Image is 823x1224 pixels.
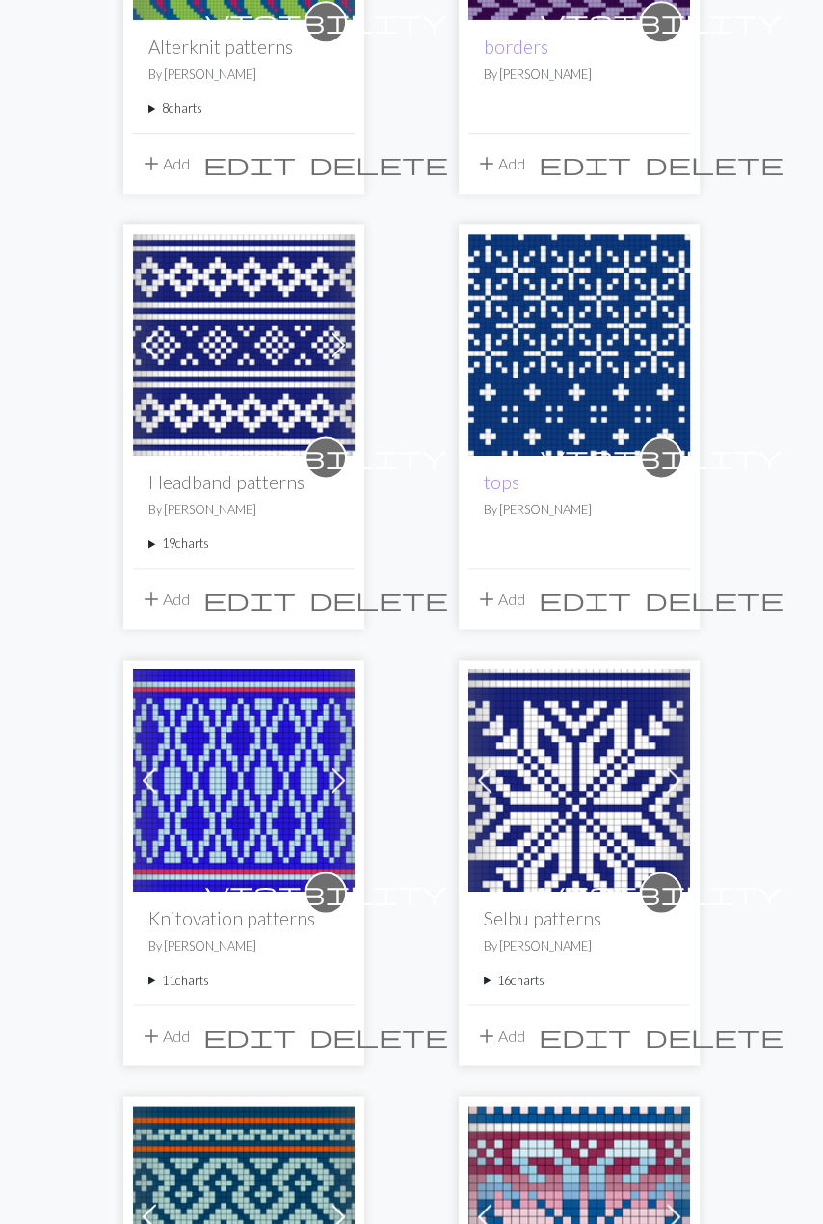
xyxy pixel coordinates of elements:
[148,971,339,989] summary: 11charts
[203,587,296,611] i: Edit
[484,906,675,928] h2: Selbu patterns
[539,1022,631,1049] span: edit
[205,7,446,37] span: visibility
[539,587,631,611] i: Edit
[133,581,197,617] button: Add
[468,1017,532,1054] button: Add
[133,145,197,182] button: Add
[205,442,446,472] span: visibility
[205,877,446,907] span: visibility
[309,586,448,612] span: delete
[203,586,296,612] span: edit
[484,501,675,519] p: By [PERSON_NAME]
[133,768,355,787] a: Artifact, page 31, 8 stitches, 15 rows
[484,65,675,84] p: By [PERSON_NAME]
[133,669,355,891] img: Artifact, page 31, 8 stitches, 15 rows
[468,768,690,787] a: fancy star, nice, 32 stitches
[133,234,355,456] img: selbu patterns, page 93, 10 and 6 stitch patterns
[539,1024,631,1047] i: Edit
[468,234,690,456] img: tops
[484,936,675,954] p: By [PERSON_NAME]
[203,1024,296,1047] i: Edit
[303,145,455,182] button: Delete
[309,1022,448,1049] span: delete
[532,145,638,182] button: Edit
[148,936,339,954] p: By [PERSON_NAME]
[140,586,163,612] span: add
[638,581,790,617] button: Delete
[140,150,163,177] span: add
[484,971,675,989] summary: 16charts
[148,99,339,117] summary: 8charts
[475,1022,498,1049] span: add
[468,581,532,617] button: Add
[638,1017,790,1054] button: Delete
[303,581,455,617] button: Delete
[645,150,783,177] span: delete
[148,65,339,84] p: By [PERSON_NAME]
[541,7,782,37] span: visibility
[203,150,296,177] span: edit
[197,581,303,617] button: Edit
[148,534,339,553] summary: 19charts
[133,1205,355,1223] a: FINAL Molly headband
[484,471,519,493] a: tops
[541,873,782,912] i: private
[475,150,498,177] span: add
[148,471,339,493] h2: Headband patterns
[203,152,296,175] i: Edit
[203,1022,296,1049] span: edit
[539,150,631,177] span: edit
[484,36,548,58] a: borders
[468,1205,690,1223] a: Copy of Millie hat #1
[133,1017,197,1054] button: Add
[539,152,631,175] i: Edit
[205,438,446,477] i: private
[197,145,303,182] button: Edit
[645,1022,783,1049] span: delete
[475,586,498,612] span: add
[148,36,339,58] h2: Alterknit patterns
[205,3,446,41] i: private
[541,438,782,477] i: private
[140,1022,163,1049] span: add
[532,1017,638,1054] button: Edit
[205,873,446,912] i: private
[468,145,532,182] button: Add
[645,586,783,612] span: delete
[532,581,638,617] button: Edit
[309,150,448,177] span: delete
[148,906,339,928] h2: Knitovation patterns
[468,333,690,352] a: tops
[148,501,339,519] p: By [PERSON_NAME]
[468,669,690,891] img: fancy star, nice, 32 stitches
[541,877,782,907] span: visibility
[539,586,631,612] span: edit
[197,1017,303,1054] button: Edit
[541,3,782,41] i: private
[638,145,790,182] button: Delete
[303,1017,455,1054] button: Delete
[541,442,782,472] span: visibility
[133,333,355,352] a: selbu patterns, page 93, 10 and 6 stitch patterns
